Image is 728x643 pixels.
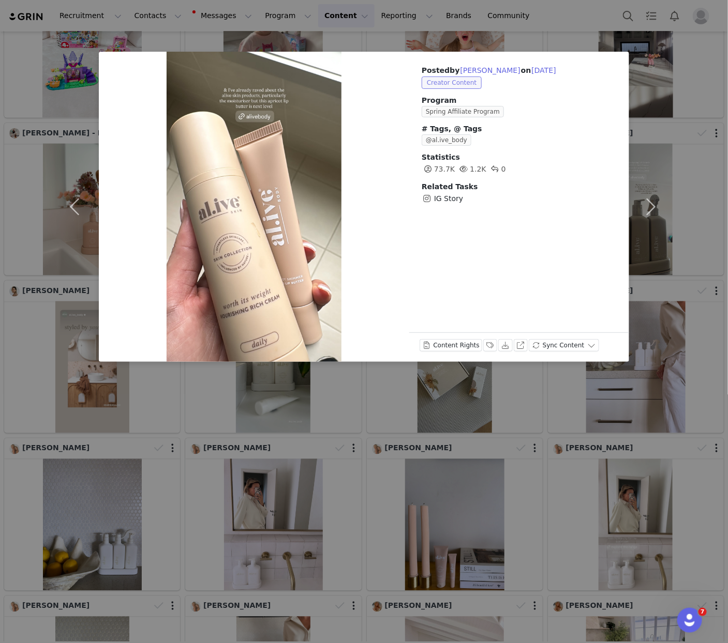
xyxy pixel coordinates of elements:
[422,107,508,115] a: Spring Affiliate Program
[677,608,702,633] iframe: Intercom live chat
[420,339,482,351] button: Content Rights
[422,125,482,133] span: # Tags, @ Tags
[422,106,504,117] span: Spring Affiliate Program
[529,339,599,351] button: Sync Content
[422,153,460,161] span: Statistics
[422,182,478,191] span: Related Tasks
[422,134,471,146] span: @al.ive_body
[489,165,506,173] span: 0
[531,64,556,76] button: [DATE]
[450,66,521,74] span: by
[699,608,707,616] span: 7
[422,95,617,106] span: Program
[434,193,463,204] span: IG Story
[422,76,482,89] span: Creator Content
[422,165,455,173] span: 73.7K
[422,66,557,74] span: Posted on
[460,64,521,76] button: [PERSON_NAME]
[457,165,486,173] span: 1.2K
